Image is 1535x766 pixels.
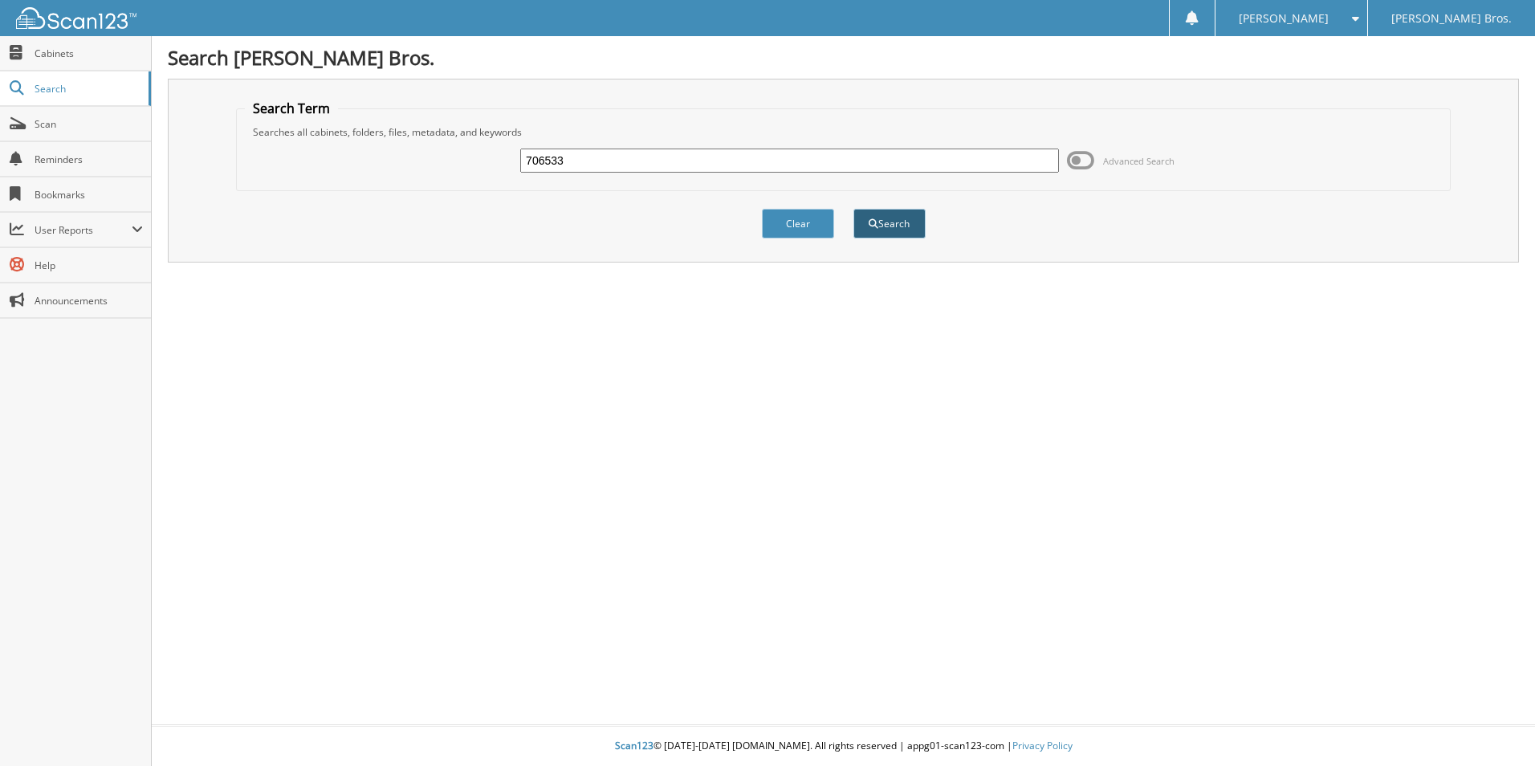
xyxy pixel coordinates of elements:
[853,209,926,238] button: Search
[762,209,834,238] button: Clear
[16,7,136,29] img: scan123-logo-white.svg
[1455,689,1535,766] iframe: Chat Widget
[1239,14,1329,23] span: [PERSON_NAME]
[35,82,140,96] span: Search
[35,223,132,237] span: User Reports
[1012,739,1073,752] a: Privacy Policy
[35,47,143,60] span: Cabinets
[35,259,143,272] span: Help
[35,188,143,202] span: Bookmarks
[35,294,143,308] span: Announcements
[615,739,653,752] span: Scan123
[35,153,143,166] span: Reminders
[245,100,338,117] legend: Search Term
[1103,155,1175,167] span: Advanced Search
[152,727,1535,766] div: © [DATE]-[DATE] [DOMAIN_NAME]. All rights reserved | appg01-scan123-com |
[245,125,1442,139] div: Searches all cabinets, folders, files, metadata, and keywords
[1391,14,1512,23] span: [PERSON_NAME] Bros.
[168,44,1519,71] h1: Search [PERSON_NAME] Bros.
[35,117,143,131] span: Scan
